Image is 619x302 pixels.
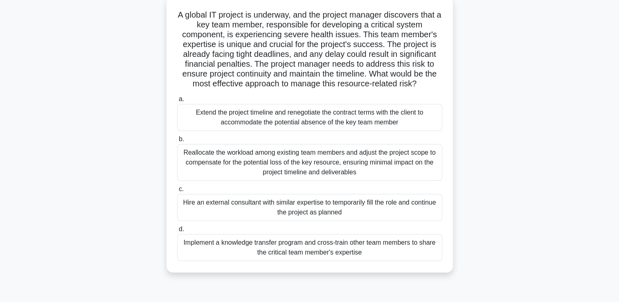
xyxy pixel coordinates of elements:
span: d. [179,225,184,232]
span: a. [179,95,184,102]
div: Implement a knowledge transfer program and cross-train other team members to share the critical t... [177,234,442,261]
div: Reallocate the workload among existing team members and adjust the project scope to compensate fo... [177,144,442,181]
div: Hire an external consultant with similar expertise to temporarily fill the role and continue the ... [177,194,442,221]
span: c. [179,185,184,192]
span: b. [179,135,184,142]
h5: A global IT project is underway, and the project manager discovers that a key team member, respon... [176,10,443,89]
div: Extend the project timeline and renegotiate the contract terms with the client to accommodate the... [177,104,442,131]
